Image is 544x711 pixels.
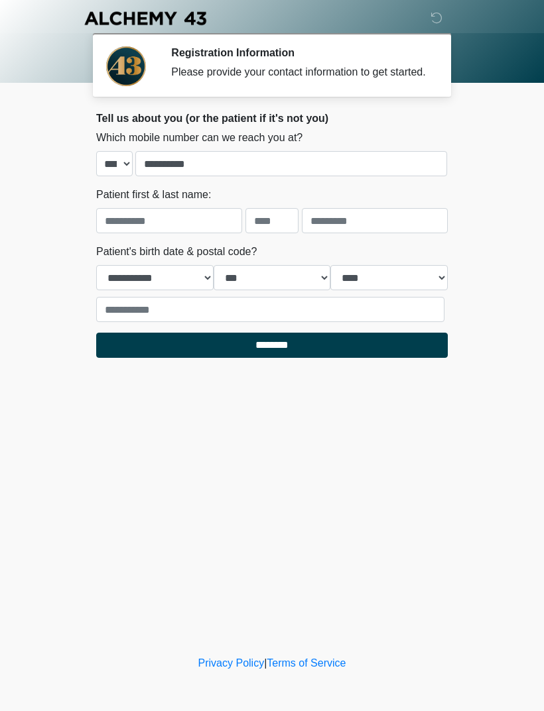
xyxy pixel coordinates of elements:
[96,130,303,146] label: Which mobile number can we reach you at?
[96,187,211,203] label: Patient first & last name:
[83,10,208,27] img: Alchemy 43 Logo
[96,244,257,260] label: Patient's birth date & postal code?
[106,46,146,86] img: Agent Avatar
[171,46,428,59] h2: Registration Information
[96,112,448,125] h2: Tell us about you (or the patient if it's not you)
[198,657,265,669] a: Privacy Policy
[267,657,346,669] a: Terms of Service
[171,64,428,80] div: Please provide your contact information to get started.
[264,657,267,669] a: |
